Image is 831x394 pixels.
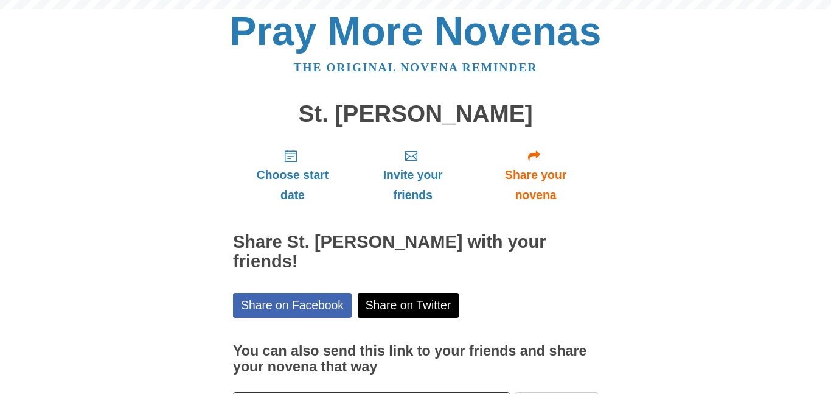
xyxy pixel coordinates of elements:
a: The original novena reminder [294,61,538,74]
a: Choose start date [233,139,352,211]
h1: St. [PERSON_NAME] [233,101,598,127]
span: Share your novena [485,165,586,205]
a: Share on Facebook [233,293,352,318]
a: Invite your friends [352,139,473,211]
a: Share on Twitter [358,293,459,318]
h3: You can also send this link to your friends and share your novena that way [233,343,598,375]
span: Invite your friends [364,165,461,205]
h2: Share St. [PERSON_NAME] with your friends! [233,233,598,272]
a: Share your novena [473,139,598,211]
a: Pray More Novenas [230,9,602,54]
span: Choose start date [245,165,340,205]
